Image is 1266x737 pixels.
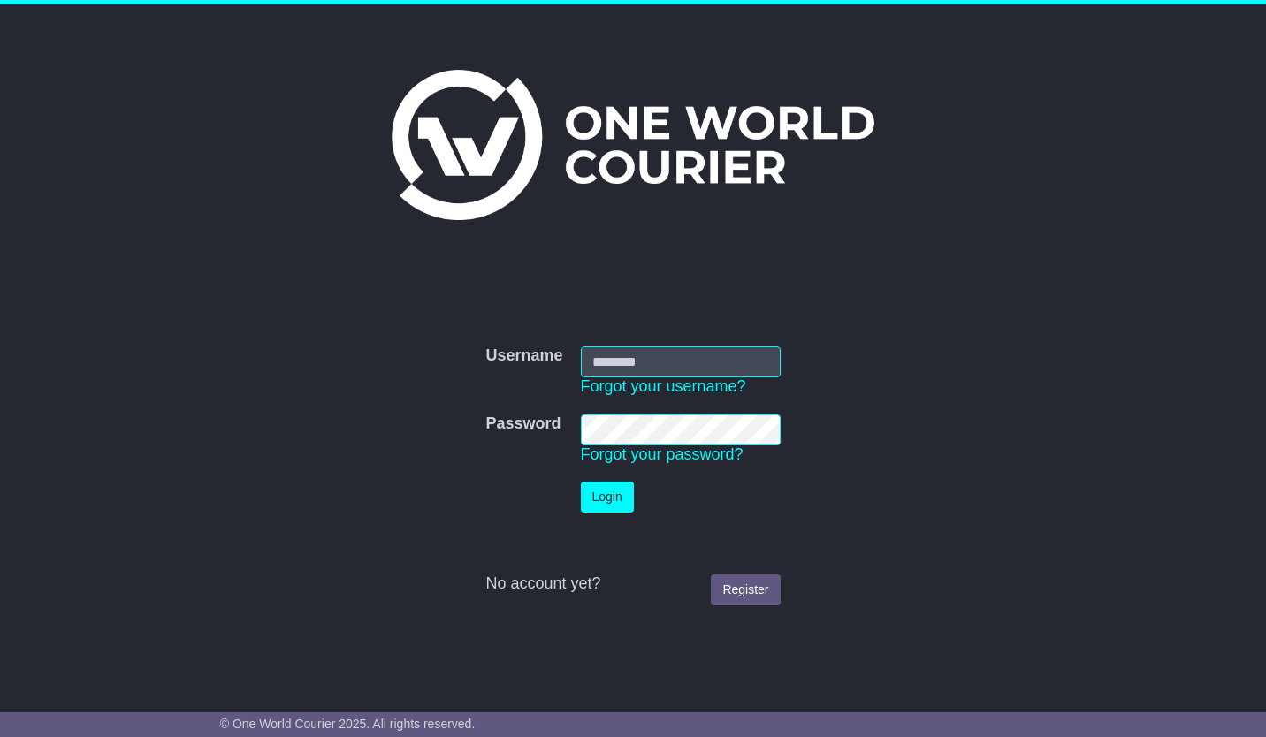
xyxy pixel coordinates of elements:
span: © One World Courier 2025. All rights reserved. [220,717,476,731]
label: Username [485,346,562,366]
label: Password [485,414,561,434]
img: One World [392,70,874,220]
a: Register [711,574,780,605]
a: Forgot your password? [581,445,744,463]
a: Forgot your username? [581,377,746,395]
div: No account yet? [485,574,780,594]
button: Login [581,482,634,513]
